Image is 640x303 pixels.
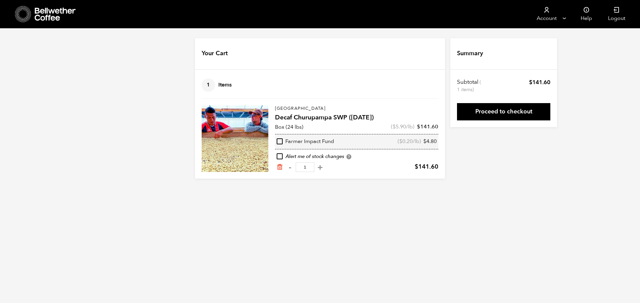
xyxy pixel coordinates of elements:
[275,153,438,160] div: Alert me of stock changes
[202,78,232,92] h4: Items
[275,105,438,112] p: [GEOGRAPHIC_DATA]
[286,164,294,171] button: -
[457,103,550,120] a: Proceed to checkout
[415,163,418,171] span: $
[296,162,314,172] input: Qty
[423,138,437,145] bdi: 4.80
[316,164,324,171] button: +
[393,123,396,130] span: $
[457,78,482,93] th: Subtotal
[417,123,420,130] span: $
[415,163,438,171] bdi: 141.60
[399,138,413,145] bdi: 0.20
[529,78,550,86] bdi: 141.60
[398,138,421,145] span: ( /lb)
[277,138,334,145] div: Farmer Impact Fund
[393,123,406,130] bdi: 5.90
[275,123,303,131] p: Box (24 lbs)
[391,123,414,130] span: ( /lb)
[202,49,228,58] h4: Your Cart
[399,138,402,145] span: $
[202,78,215,92] span: 1
[275,113,438,122] h4: Decaf Churupampa SWP ([DATE])
[276,164,283,171] a: Remove from cart
[423,138,426,145] span: $
[457,49,483,58] h4: Summary
[417,123,438,130] bdi: 141.60
[529,78,532,86] span: $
